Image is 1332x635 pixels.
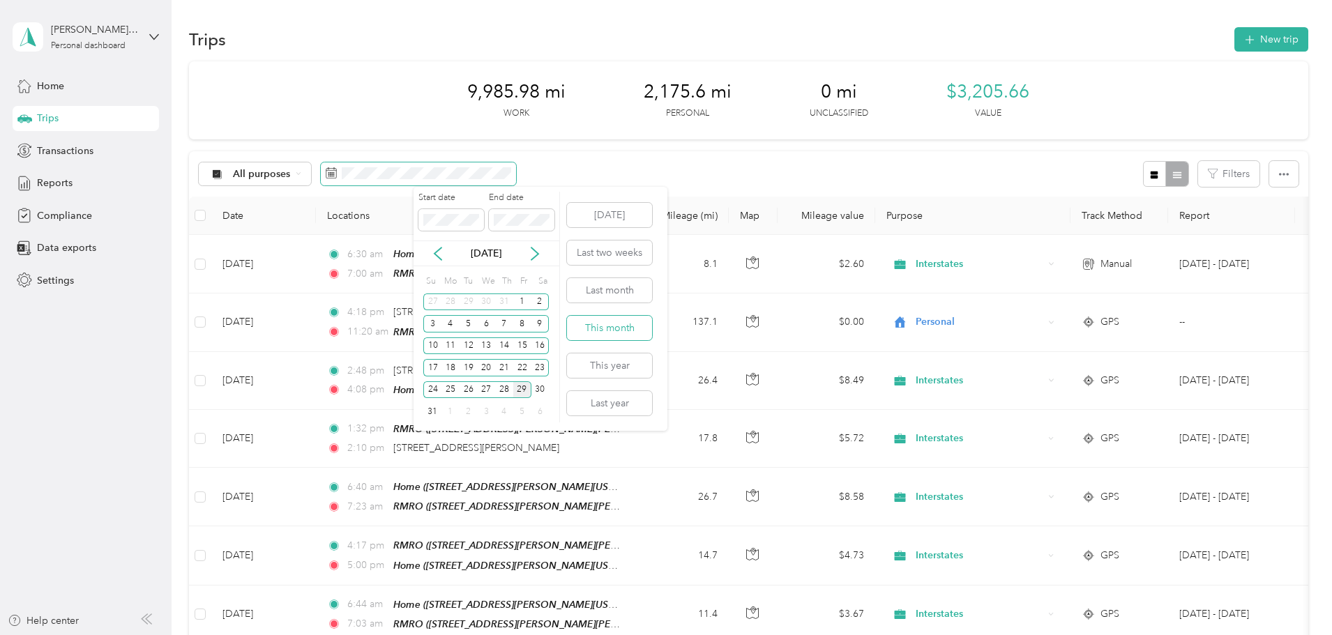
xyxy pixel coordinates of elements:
span: Interstates [916,548,1043,563]
div: Mo [441,271,457,291]
span: Home ([STREET_ADDRESS][PERSON_NAME][US_STATE]) [393,248,644,260]
span: Interstates [916,431,1043,446]
td: 14.7 [637,526,729,585]
td: $8.49 [778,352,875,410]
button: [DATE] [567,203,652,227]
div: 15 [513,337,531,355]
div: 12 [460,337,478,355]
span: $3,205.66 [946,81,1029,103]
td: 137.1 [637,293,729,351]
span: Reports [37,176,73,190]
th: Date [211,197,316,235]
th: Map [729,197,778,235]
div: Sa [536,271,549,291]
span: GPS [1100,548,1119,563]
div: 20 [477,359,495,376]
span: Interstates [916,373,1043,388]
span: 11:20 am [347,324,387,339]
td: [DATE] [211,293,316,351]
td: [DATE] [211,468,316,526]
span: 2:10 pm [347,441,387,456]
iframe: Everlance-gr Chat Button Frame [1254,557,1332,635]
span: [STREET_ADDRESS][PERSON_NAME] [393,306,559,318]
p: Personal [666,107,709,120]
div: Fr [518,271,531,291]
th: Mileage (mi) [637,197,729,235]
span: Trips [37,111,59,125]
div: 28 [441,293,460,311]
div: 4 [441,315,460,332]
button: Last year [567,391,652,415]
div: 16 [531,337,550,355]
span: GPS [1100,373,1119,388]
div: 17 [423,359,441,376]
span: 7:23 am [347,499,387,514]
div: 4 [495,403,513,420]
div: Su [423,271,437,291]
div: 22 [513,359,531,376]
span: GPS [1100,314,1119,330]
span: Home ([STREET_ADDRESS][PERSON_NAME][US_STATE]) [393,384,644,396]
p: Value [975,107,1001,120]
div: 13 [477,337,495,355]
td: Aug 1 - 31, 2025 [1168,468,1295,526]
span: Manual [1100,257,1132,272]
div: 9 [531,315,550,332]
div: 14 [495,337,513,355]
span: 6:30 am [347,247,387,262]
span: 0 mi [821,81,857,103]
span: Data exports [37,240,96,255]
div: 27 [423,293,441,311]
button: This year [567,353,652,378]
th: Track Method [1070,197,1168,235]
div: 8 [513,315,531,332]
td: 17.8 [637,410,729,468]
div: 30 [477,293,495,311]
p: Unclassified [810,107,868,120]
div: 2 [531,293,550,311]
div: 3 [477,403,495,420]
span: GPS [1100,606,1119,622]
div: 19 [460,359,478,376]
td: $2.60 [778,235,875,293]
div: 28 [495,381,513,399]
div: 25 [441,381,460,399]
div: 23 [531,359,550,376]
td: 8.1 [637,235,729,293]
span: Interstates [916,489,1043,505]
button: Help center [8,613,79,628]
div: 29 [460,293,478,311]
span: Settings [37,273,74,288]
div: 31 [423,403,441,420]
span: RMRO ([STREET_ADDRESS][PERSON_NAME][PERSON_NAME][US_STATE]) [393,268,726,280]
button: New trip [1234,27,1308,52]
td: [DATE] [211,410,316,468]
th: Purpose [875,197,1070,235]
span: 4:18 pm [347,305,387,320]
span: 7:00 am [347,266,387,282]
td: Aug 1 - 31, 2025 [1168,235,1295,293]
span: Home ([STREET_ADDRESS][PERSON_NAME][US_STATE]) [393,560,644,572]
span: 2:48 pm [347,363,387,378]
button: Last month [567,278,652,303]
div: Th [500,271,513,291]
div: Personal dashboard [51,42,126,50]
div: 18 [441,359,460,376]
span: 7:03 am [347,616,387,632]
td: [DATE] [211,235,316,293]
td: [DATE] [211,352,316,410]
div: 6 [531,403,550,420]
th: Locations [316,197,637,235]
button: This month [567,316,652,340]
span: 1:32 pm [347,421,387,436]
td: 26.7 [637,468,729,526]
span: RMRO ([STREET_ADDRESS][PERSON_NAME][PERSON_NAME][US_STATE]) [393,423,726,435]
span: 4:08 pm [347,382,387,397]
td: $4.73 [778,526,875,585]
div: 1 [441,403,460,420]
span: RMRO ([STREET_ADDRESS][PERSON_NAME][PERSON_NAME][US_STATE]) [393,618,726,630]
p: Work [504,107,529,120]
span: Home ([STREET_ADDRESS][PERSON_NAME][US_STATE]) [393,481,644,493]
div: 21 [495,359,513,376]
